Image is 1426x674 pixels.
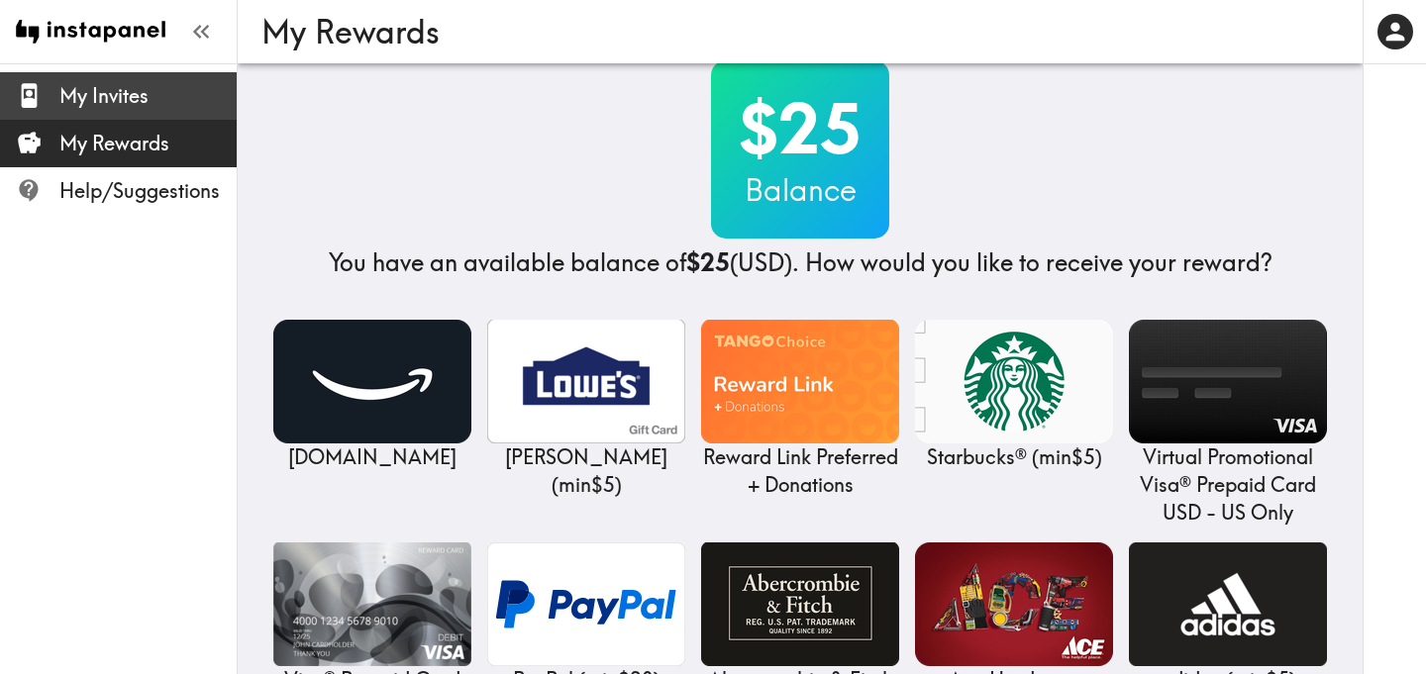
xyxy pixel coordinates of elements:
h2: $25 [711,88,889,169]
img: Amazon.com [273,320,471,443]
a: Amazon.com[DOMAIN_NAME] [273,320,471,471]
img: Virtual Promotional Visa® Prepaid Card USD - US Only [1129,320,1327,443]
b: $25 [686,247,730,277]
img: Ace Hardware [915,542,1113,666]
span: My Rewards [59,130,237,157]
a: Virtual Promotional Visa® Prepaid Card USD - US OnlyVirtual Promotional Visa® Prepaid Card USD - ... [1129,320,1327,527]
span: Help/Suggestions [59,177,237,205]
p: Starbucks® ( min $5 ) [915,443,1113,471]
img: PayPal [487,542,685,666]
img: Starbucks® [915,320,1113,443]
a: Reward Link Preferred + DonationsReward Link Preferred + Donations [701,320,899,499]
img: Lowe's [487,320,685,443]
img: Reward Link Preferred + Donations [701,320,899,443]
a: Lowe's[PERSON_NAME] (min$5) [487,320,685,499]
p: Virtual Promotional Visa® Prepaid Card USD - US Only [1129,443,1327,527]
p: [DOMAIN_NAME] [273,443,471,471]
h3: Balance [711,169,889,211]
img: Abercrombie & Fitch [701,542,899,666]
h3: My Rewards [261,13,1323,50]
h4: You have an available balance of (USD) . How would you like to receive your reward? [329,246,1273,280]
p: [PERSON_NAME] ( min $5 ) [487,443,685,499]
span: My Invites [59,82,237,110]
img: Visa® Prepaid Card USD [273,542,471,666]
a: Starbucks®Starbucks® (min$5) [915,320,1113,471]
img: adidas [1129,542,1327,666]
p: Reward Link Preferred + Donations [701,443,899,499]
